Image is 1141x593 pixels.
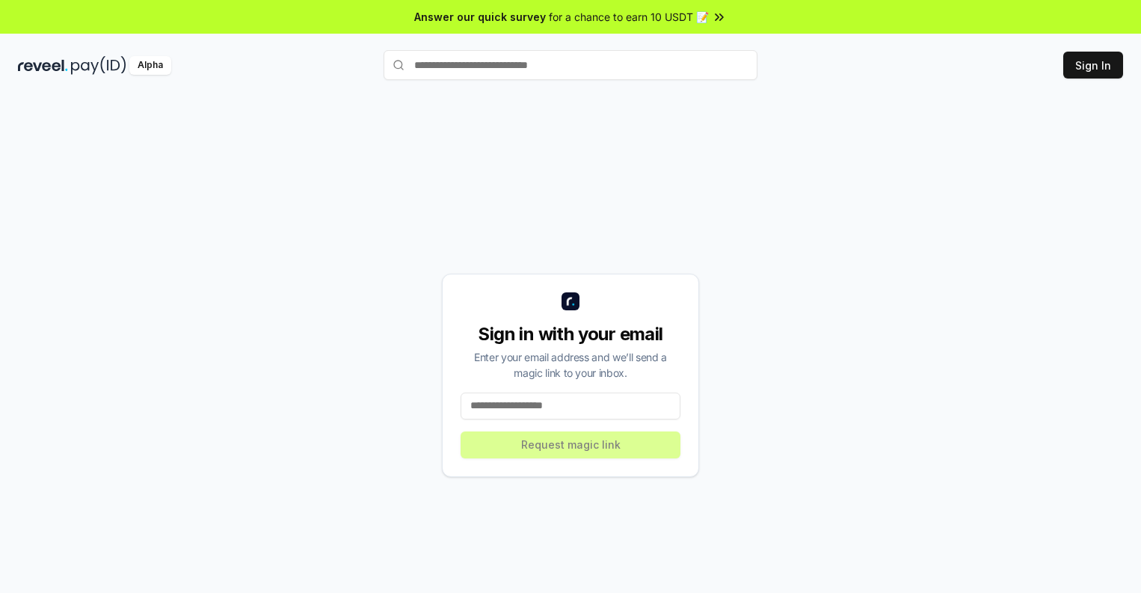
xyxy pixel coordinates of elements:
[461,322,680,346] div: Sign in with your email
[562,292,579,310] img: logo_small
[129,56,171,75] div: Alpha
[18,56,68,75] img: reveel_dark
[414,9,546,25] span: Answer our quick survey
[549,9,709,25] span: for a chance to earn 10 USDT 📝
[71,56,126,75] img: pay_id
[1063,52,1123,79] button: Sign In
[461,349,680,381] div: Enter your email address and we’ll send a magic link to your inbox.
